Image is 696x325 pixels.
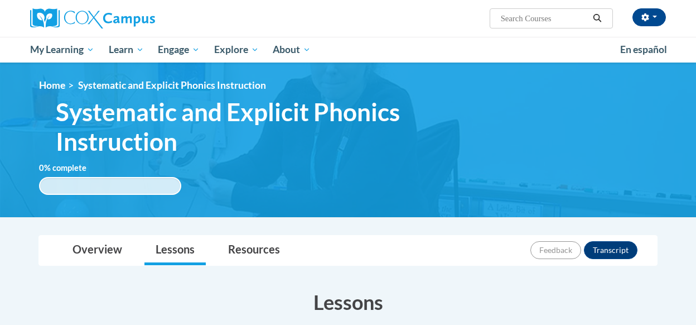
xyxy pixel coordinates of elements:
h3: Lessons [38,288,658,316]
a: En español [613,38,674,61]
button: Transcript [584,241,637,259]
a: About [266,37,318,63]
span: Learn [109,43,144,56]
span: En español [620,44,667,55]
a: Learn [101,37,151,63]
div: Main menu [22,37,674,63]
a: Engage [151,37,207,63]
img: Cox Campus [30,8,155,28]
span: Systematic and Explicit Phonics Instruction [56,97,516,156]
button: Feedback [530,241,581,259]
a: Overview [61,236,133,265]
span: 0 [39,163,44,173]
span: Engage [158,43,200,56]
a: Lessons [144,236,206,265]
span: My Learning [30,43,94,56]
span: Systematic and Explicit Phonics Instruction [78,79,266,91]
a: My Learning [23,37,101,63]
input: Search Courses [500,12,589,25]
button: Search [589,12,606,25]
a: Home [39,79,65,91]
span: About [273,43,311,56]
button: Account Settings [632,8,666,26]
a: Resources [217,236,291,265]
span: Explore [214,43,259,56]
a: Cox Campus [30,8,231,28]
label: % complete [39,162,103,174]
a: Explore [207,37,266,63]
